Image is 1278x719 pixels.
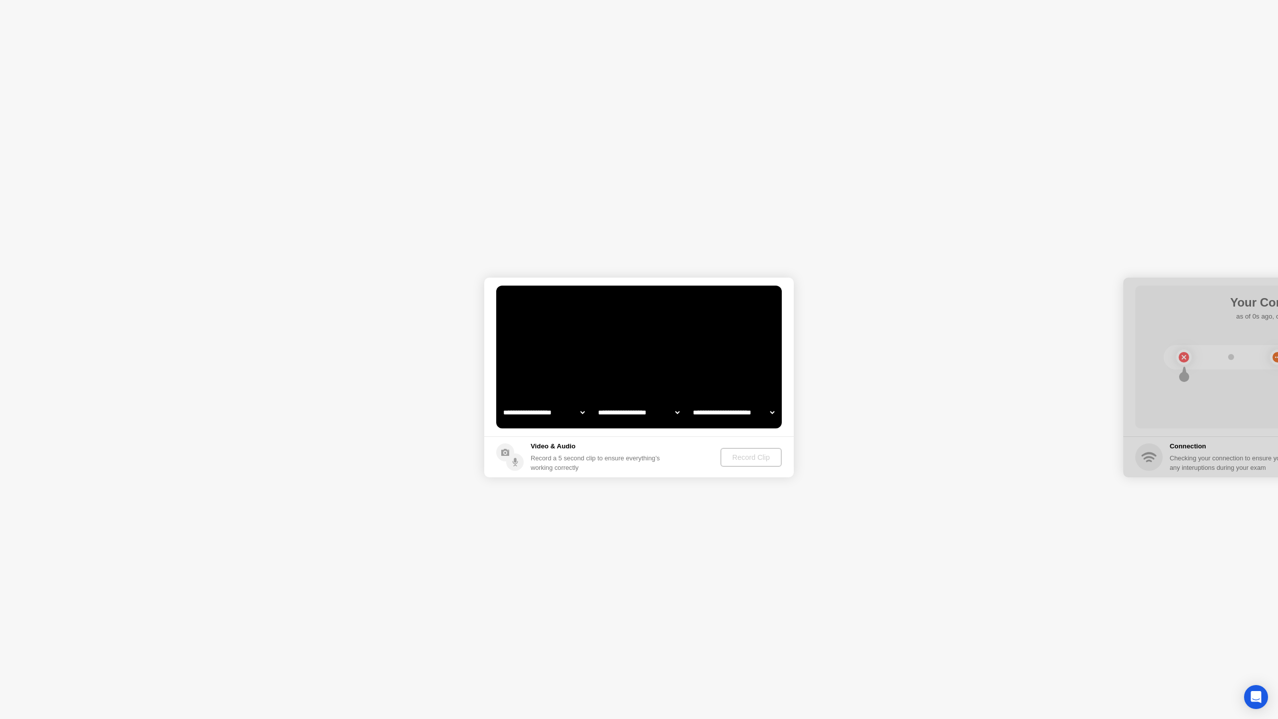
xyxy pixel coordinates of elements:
button: Record Clip [720,448,782,467]
div: Record Clip [724,453,778,461]
select: Available microphones [691,402,776,422]
select: Available cameras [501,402,587,422]
div: Record a 5 second clip to ensure everything’s working correctly [531,453,664,472]
select: Available speakers [596,402,681,422]
h5: Video & Audio [531,441,664,451]
div: Open Intercom Messenger [1244,685,1268,709]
